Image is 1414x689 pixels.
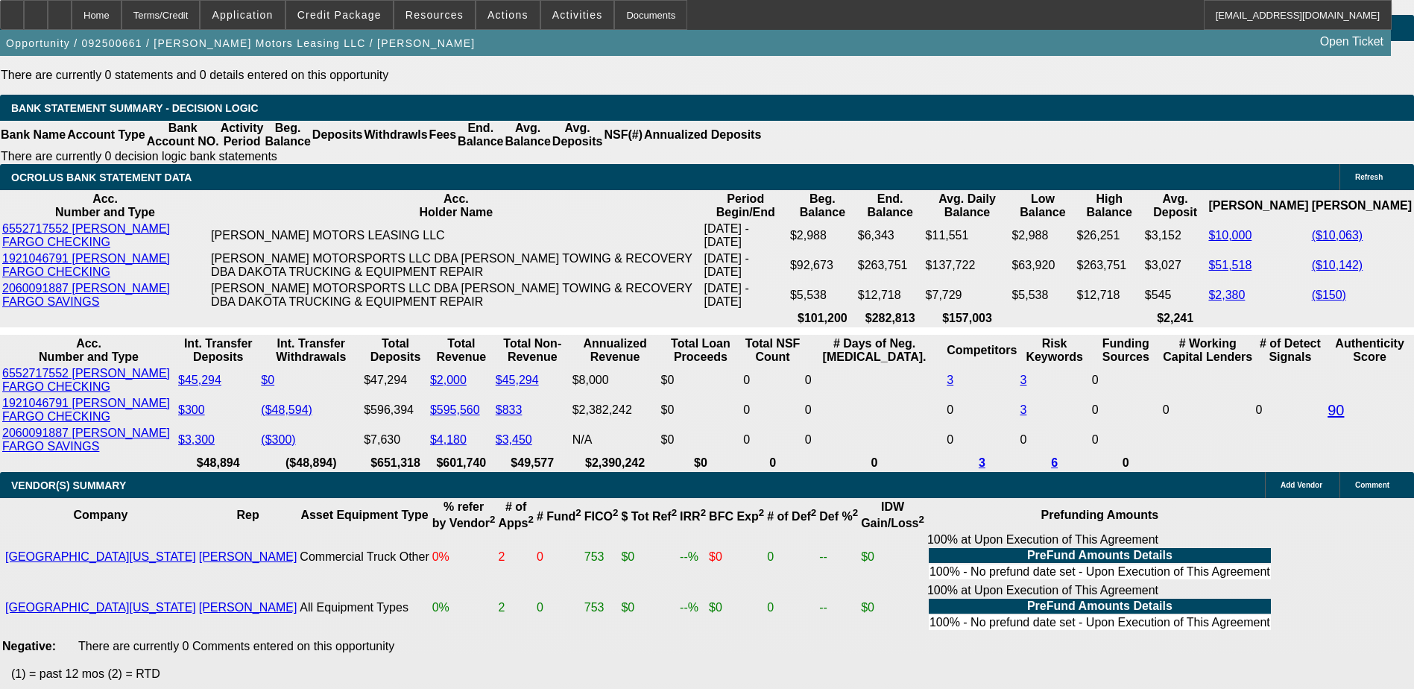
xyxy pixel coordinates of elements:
[286,1,393,29] button: Credit Package
[708,532,765,582] td: $0
[643,121,762,149] th: Annualized Deposits
[819,510,858,523] b: Def %
[572,426,659,454] td: N/A
[1208,289,1245,301] a: $2,380
[496,433,532,446] a: $3,450
[363,426,428,454] td: $7,630
[1312,229,1363,242] a: ($10,063)
[701,507,706,518] sup: 2
[857,251,924,280] td: $263,751
[660,336,742,365] th: Total Loan Proceeds
[177,456,259,471] th: $48,894
[264,121,311,149] th: Beg. Balance
[929,564,1271,579] td: 100% - No prefund date set - Upon Execution of This Agreement
[742,366,802,394] td: 0
[1020,403,1026,416] a: 3
[704,251,788,280] td: [DATE] - [DATE]
[1312,289,1346,301] a: ($150)
[925,192,1010,220] th: Avg. Daily Balance
[210,192,701,220] th: Acc. Holder Name
[432,500,496,529] b: % refer by Vendor
[860,532,925,582] td: $0
[11,102,259,114] span: Bank Statement Summary - Decision Logic
[363,396,428,424] td: $596,394
[178,403,205,416] a: $300
[767,510,816,523] b: # of Def
[861,500,924,529] b: IDW Gain/Loss
[146,121,220,149] th: Bank Account NO.
[210,281,701,309] td: [PERSON_NAME] MOTORSPORTS LLC DBA [PERSON_NAME] TOWING & RECOVERY DBA DAKOTA TRUCKING & EQUIPMENT...
[1091,396,1161,424] td: 0
[789,251,856,280] td: $92,673
[11,479,126,491] span: VENDOR(S) SUMMARY
[584,583,619,632] td: 753
[742,396,802,424] td: 0
[979,456,985,469] a: 3
[1144,281,1207,309] td: $545
[495,336,570,365] th: Total Non-Revenue
[504,121,551,149] th: Avg. Balance
[660,456,742,471] th: $0
[261,403,312,416] a: ($48,594)
[1208,192,1309,220] th: [PERSON_NAME]
[2,282,170,308] a: 2060091887 [PERSON_NAME] FARGO SAVINGS
[1091,426,1161,454] td: 0
[1312,259,1363,271] a: ($10,142)
[496,374,539,386] a: $45,294
[857,311,924,326] th: $282,813
[1091,336,1161,365] th: Funding Sources
[1019,426,1089,454] td: 0
[925,311,1010,326] th: $157,003
[766,583,817,632] td: 0
[742,336,802,365] th: Sum of the Total NSF Count and Total Overdraft Fee Count from Ocrolus
[1019,336,1089,365] th: Risk Keywords
[2,222,170,248] a: 6552717552 [PERSON_NAME] FARGO CHECKING
[432,532,496,582] td: 0%
[804,396,944,424] td: 0
[299,532,429,582] td: Commercial Truck Other
[946,336,1017,365] th: Competitors
[660,366,742,394] td: $0
[430,374,467,386] a: $2,000
[394,1,475,29] button: Resources
[1076,192,1143,220] th: High Balance
[1011,251,1074,280] td: $63,920
[620,532,678,582] td: $0
[261,374,274,386] a: $0
[584,510,619,523] b: FICO
[789,221,856,250] td: $2,988
[1327,336,1413,365] th: Authenticity Score
[476,1,540,29] button: Actions
[299,583,429,632] td: All Equipment Types
[660,396,742,424] td: $0
[818,532,859,582] td: --
[498,532,534,582] td: 2
[490,514,495,525] sup: 2
[925,251,1010,280] td: $137,722
[603,121,643,149] th: NSF(#)
[199,550,297,563] a: [PERSON_NAME]
[1163,403,1170,416] span: 0
[766,532,817,582] td: 0
[704,192,788,220] th: Period Begin/End
[804,456,944,471] th: 0
[613,507,618,518] sup: 2
[704,281,788,309] td: [DATE] - [DATE]
[2,427,170,453] a: 2060091887 [PERSON_NAME] FARGO SAVINGS
[1091,456,1161,471] th: 0
[621,510,677,523] b: $ Tot Ref
[1355,173,1383,181] span: Refresh
[220,121,265,149] th: Activity Period
[363,456,428,471] th: $651,318
[210,251,701,280] td: [PERSON_NAME] MOTORSPORTS LLC DBA [PERSON_NAME] TOWING & RECOVERY DBA DAKOTA TRUCKING & EQUIPMENT...
[1027,600,1172,612] b: PreFund Amounts Details
[495,456,570,471] th: $49,577
[363,366,428,394] td: $47,294
[946,426,1017,454] td: 0
[804,336,944,365] th: # Days of Neg. [MEDICAL_DATA].
[498,583,534,632] td: 2
[212,9,273,21] span: Application
[552,121,604,149] th: Avg. Deposits
[1144,251,1207,280] td: $3,027
[1255,336,1326,365] th: # of Detect Signals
